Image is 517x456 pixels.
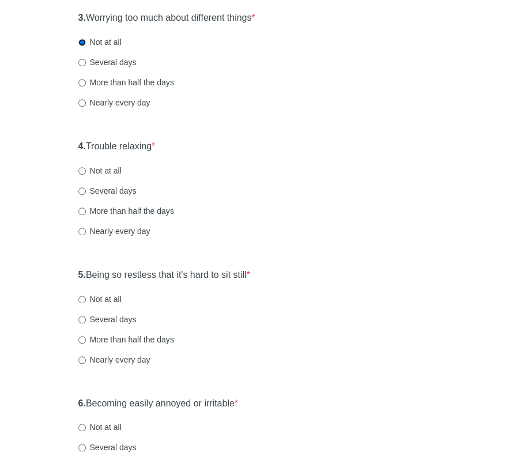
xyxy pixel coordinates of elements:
[78,185,137,197] label: Several days
[78,187,86,195] input: Several days
[78,208,86,215] input: More than half the days
[78,39,86,46] input: Not at all
[78,99,86,107] input: Nearly every day
[78,36,122,48] label: Not at all
[78,79,86,86] input: More than half the days
[78,336,86,344] input: More than half the days
[78,424,86,431] input: Not at all
[78,316,86,323] input: Several days
[78,296,86,303] input: Not at all
[78,398,86,408] strong: 6.
[78,356,86,364] input: Nearly every day
[78,270,86,280] strong: 5.
[78,12,255,25] label: Worrying too much about different things
[78,421,122,433] label: Not at all
[78,13,86,22] strong: 3.
[78,228,86,235] input: Nearly every day
[78,225,150,237] label: Nearly every day
[78,59,86,66] input: Several days
[78,397,239,410] label: Becoming easily annoyed or irritable
[78,141,86,151] strong: 4.
[78,97,150,108] label: Nearly every day
[78,314,137,325] label: Several days
[78,442,137,453] label: Several days
[78,269,250,282] label: Being so restless that it's hard to sit still
[78,293,122,305] label: Not at all
[78,56,137,68] label: Several days
[78,334,174,345] label: More than half the days
[78,354,150,365] label: Nearly every day
[78,140,156,153] label: Trouble relaxing
[78,167,86,175] input: Not at all
[78,77,174,88] label: More than half the days
[78,444,86,451] input: Several days
[78,165,122,176] label: Not at all
[78,205,174,217] label: More than half the days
